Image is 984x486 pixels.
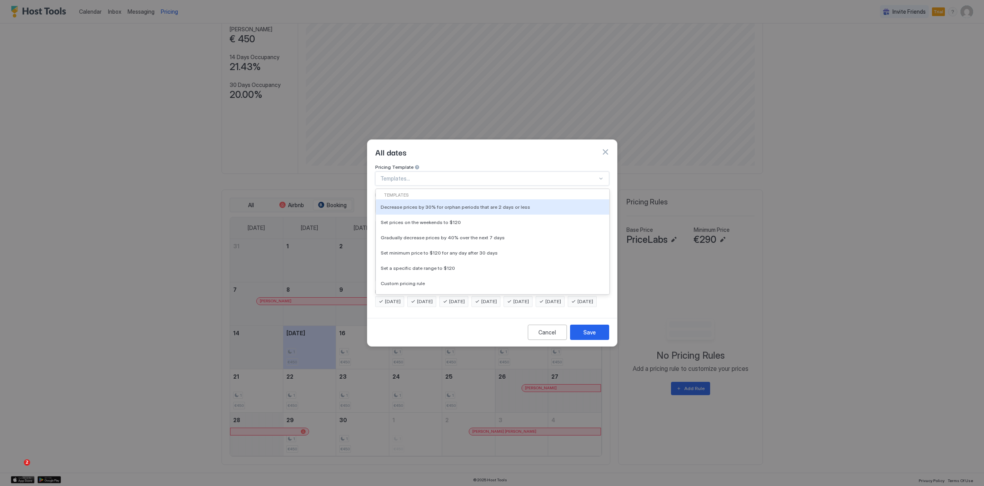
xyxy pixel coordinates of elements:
span: [DATE] [385,298,401,305]
span: [DATE] [545,298,561,305]
button: Save [570,325,609,340]
span: [DATE] [481,298,497,305]
span: 2 [24,459,30,466]
span: Set prices on the weekends to $120 [381,219,461,225]
span: Custom pricing rule [381,280,425,286]
span: [DATE] [513,298,529,305]
span: Set minimum price to $120 for any day after 30 days [381,250,498,256]
span: [DATE] [577,298,593,305]
span: All dates [375,146,407,158]
div: Cancel [538,328,556,336]
span: [DATE] [449,298,465,305]
span: Days of the week [375,289,413,294]
span: Rule Type [375,192,398,198]
div: Save [583,328,596,336]
span: Decrease prices by 30% for orphan periods that are 2 days or less [381,204,530,210]
span: Gradually decrease prices by 40% over the next 7 days [381,235,505,240]
span: [DATE] [417,298,433,305]
span: Pricing Template [375,164,414,170]
span: Set a specific date range to $120 [381,265,455,271]
button: Cancel [528,325,567,340]
iframe: Intercom live chat [8,459,27,478]
div: Templates [379,192,606,199]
